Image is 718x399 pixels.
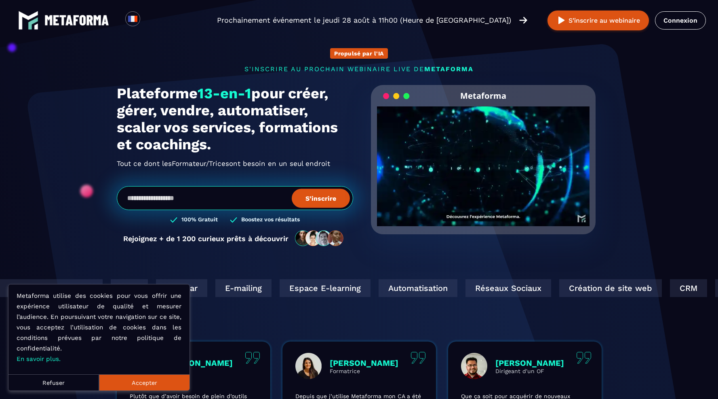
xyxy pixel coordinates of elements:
img: loading [383,92,410,100]
h2: Metaforma [460,85,506,106]
button: S’inscrire au webinaire [547,11,649,30]
p: [PERSON_NAME] [495,358,564,368]
div: CRM [101,279,138,297]
div: Réseaux Sociaux [456,279,541,297]
p: s'inscrire au prochain webinaire live de [117,65,602,73]
h1: Plateforme pour créer, gérer, vendre, automatiser, scaler vos services, formations et coachings. [117,85,353,153]
img: quote [245,352,260,364]
p: Coach [164,368,233,374]
h3: 100% Gratuit [181,216,218,224]
div: CRM [660,279,697,297]
p: Prochainement événement le jeudi 28 août à 11h00 (Heure de [GEOGRAPHIC_DATA]) [217,15,511,26]
img: profile [461,353,487,379]
h3: Boostez vos résultats [241,216,300,224]
div: Search for option [140,11,160,29]
input: Search for option [147,15,153,25]
img: play [556,15,566,25]
button: Accepter [99,374,190,391]
p: Propulsé par l'IA [334,50,384,57]
p: Dirigeant d'un OF [495,368,564,374]
p: Metaforma utilise des cookies pour vous offrir une expérience utilisateur de qualité et mesurer l... [17,291,181,364]
p: Rejoignez + de 1 200 curieux prêts à découvrir [123,234,288,243]
img: quote [411,352,426,364]
img: fr [128,14,138,24]
p: Formatrice [330,368,398,374]
img: checked [170,216,177,224]
a: En savoir plus. [17,355,61,363]
div: E-mailing [206,279,262,297]
div: Webinar [146,279,198,297]
h2: Tout ce dont les ont besoin en un seul endroit [117,157,353,170]
video: Your browser does not support the video tag. [377,106,590,213]
a: Connexion [655,11,706,30]
img: arrow-right [519,16,527,25]
span: METAFORMA [424,65,474,73]
img: checked [230,216,237,224]
img: profile [295,353,322,379]
img: quote [576,352,592,364]
button: S’inscrire [292,189,350,208]
div: Espace E-learning [270,279,361,297]
span: Formateur/Trices [172,157,229,170]
span: 13-en-1 [198,85,251,102]
img: logo [44,15,109,25]
button: Refuser [8,374,99,391]
div: Automatisation [369,279,448,297]
img: community-people [293,230,347,247]
p: [PERSON_NAME] [164,358,233,368]
p: [PERSON_NAME] [330,358,398,368]
div: Création de site web [550,279,652,297]
img: logo [18,10,38,30]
